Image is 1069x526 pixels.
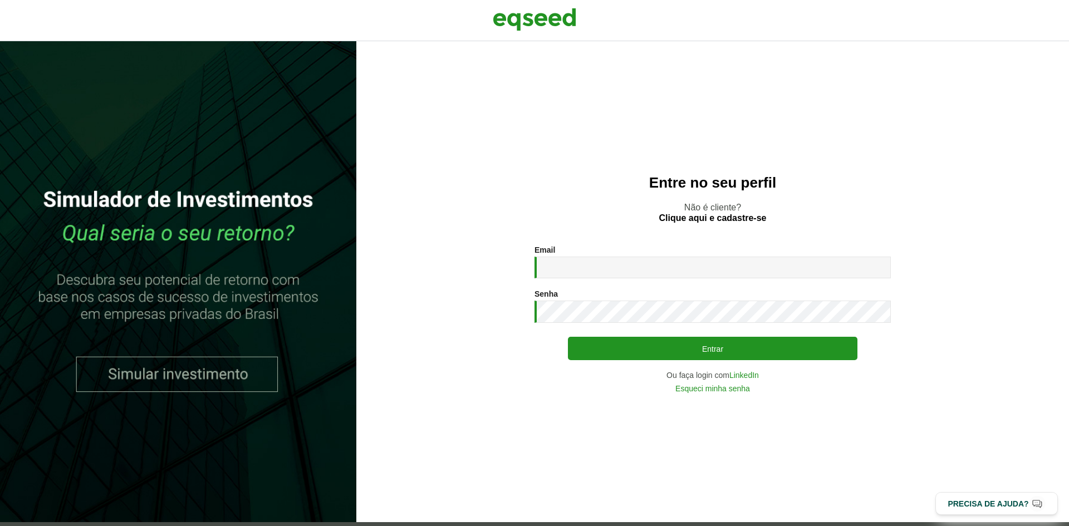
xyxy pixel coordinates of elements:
[534,371,891,379] div: Ou faça login com
[729,371,759,379] a: LinkedIn
[675,385,750,392] a: Esqueci minha senha
[659,214,767,223] a: Clique aqui e cadastre-se
[568,337,857,360] button: Entrar
[379,202,1047,223] p: Não é cliente?
[534,246,555,254] label: Email
[534,290,558,298] label: Senha
[493,6,576,33] img: EqSeed Logo
[379,175,1047,191] h2: Entre no seu perfil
